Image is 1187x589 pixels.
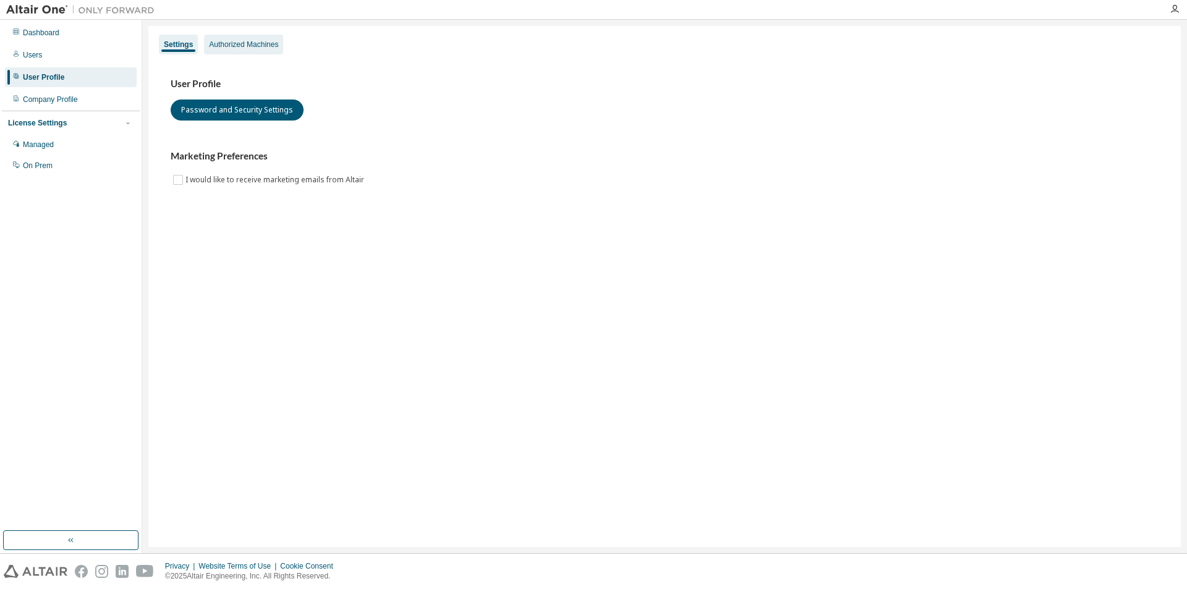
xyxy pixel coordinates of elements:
div: Managed [23,140,54,150]
div: Authorized Machines [209,40,278,49]
button: Password and Security Settings [171,100,304,121]
img: Altair One [6,4,161,16]
div: Privacy [165,561,198,571]
h3: User Profile [171,78,1159,90]
img: altair_logo.svg [4,565,67,578]
img: linkedin.svg [116,565,129,578]
div: Dashboard [23,28,59,38]
div: User Profile [23,72,64,82]
div: Settings [164,40,193,49]
img: youtube.svg [136,565,154,578]
div: License Settings [8,118,67,128]
div: Users [23,50,42,60]
label: I would like to receive marketing emails from Altair [185,172,367,187]
div: Cookie Consent [280,561,340,571]
h3: Marketing Preferences [171,150,1159,163]
div: On Prem [23,161,53,171]
img: instagram.svg [95,565,108,578]
div: Website Terms of Use [198,561,280,571]
div: Company Profile [23,95,78,104]
p: © 2025 Altair Engineering, Inc. All Rights Reserved. [165,571,341,582]
img: facebook.svg [75,565,88,578]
